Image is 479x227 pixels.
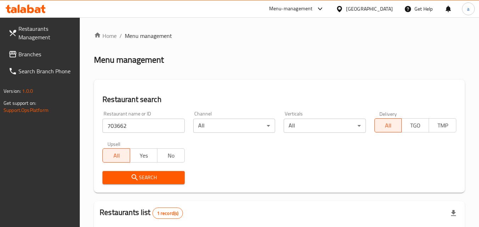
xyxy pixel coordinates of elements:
span: No [160,151,182,161]
div: All [193,119,275,133]
a: Search Branch Phone [3,63,80,80]
span: All [106,151,127,161]
label: Delivery [379,111,397,116]
h2: Restaurants list [100,207,183,219]
h2: Restaurant search [102,94,456,105]
span: 1 record(s) [153,210,183,217]
span: TGO [405,120,426,131]
span: Search Branch Phone [18,67,74,75]
button: TMP [429,118,456,132]
span: All [378,120,399,131]
button: No [157,148,185,163]
a: Support.OpsPlatform [4,106,49,115]
div: Total records count [152,208,183,219]
span: Restaurants Management [18,24,74,41]
div: [GEOGRAPHIC_DATA] [346,5,393,13]
span: Branches [18,50,74,58]
span: Version: [4,86,21,96]
span: Yes [133,151,155,161]
span: 1.0.0 [22,86,33,96]
button: Search [102,171,184,184]
button: Yes [130,148,157,163]
span: Get support on: [4,98,36,108]
input: Search for restaurant name or ID.. [102,119,184,133]
span: Menu management [125,32,172,40]
li: / [119,32,122,40]
nav: breadcrumb [94,32,465,40]
button: TGO [401,118,429,132]
a: Branches [3,46,80,63]
div: Menu-management [269,5,313,13]
button: All [374,118,402,132]
span: Search [108,173,179,182]
div: All [284,119,366,133]
h2: Menu management [94,54,164,66]
a: Restaurants Management [3,20,80,46]
button: All [102,148,130,163]
label: Upsell [107,141,121,146]
a: Home [94,32,117,40]
div: Export file [445,205,462,222]
span: a [467,5,469,13]
span: TMP [432,120,453,131]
